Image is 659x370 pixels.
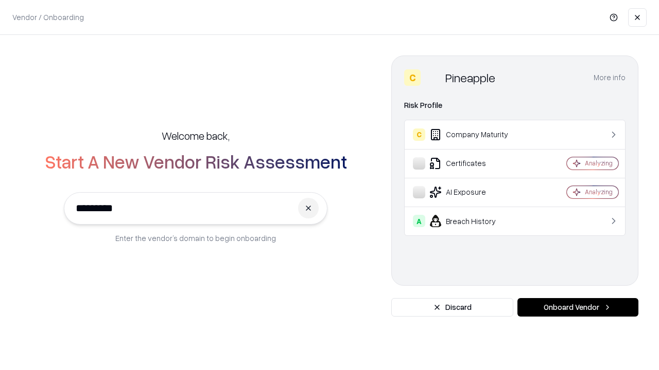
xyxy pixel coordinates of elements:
p: Vendor / Onboarding [12,12,84,23]
img: Pineapple [425,69,441,86]
h2: Start A New Vendor Risk Assessment [45,151,347,172]
div: Risk Profile [404,99,626,112]
button: More info [594,68,626,87]
p: Enter the vendor’s domain to begin onboarding [115,233,276,244]
div: C [413,128,425,141]
div: A [413,215,425,227]
div: Pineapple [445,69,495,86]
div: Analyzing [585,188,613,196]
div: Analyzing [585,159,613,168]
div: AI Exposure [413,186,536,198]
h5: Welcome back, [162,128,230,143]
div: C [404,69,421,86]
div: Breach History [413,215,536,227]
div: Certificates [413,157,536,170]
button: Onboard Vendor [517,298,638,317]
div: Company Maturity [413,128,536,141]
button: Discard [391,298,513,317]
